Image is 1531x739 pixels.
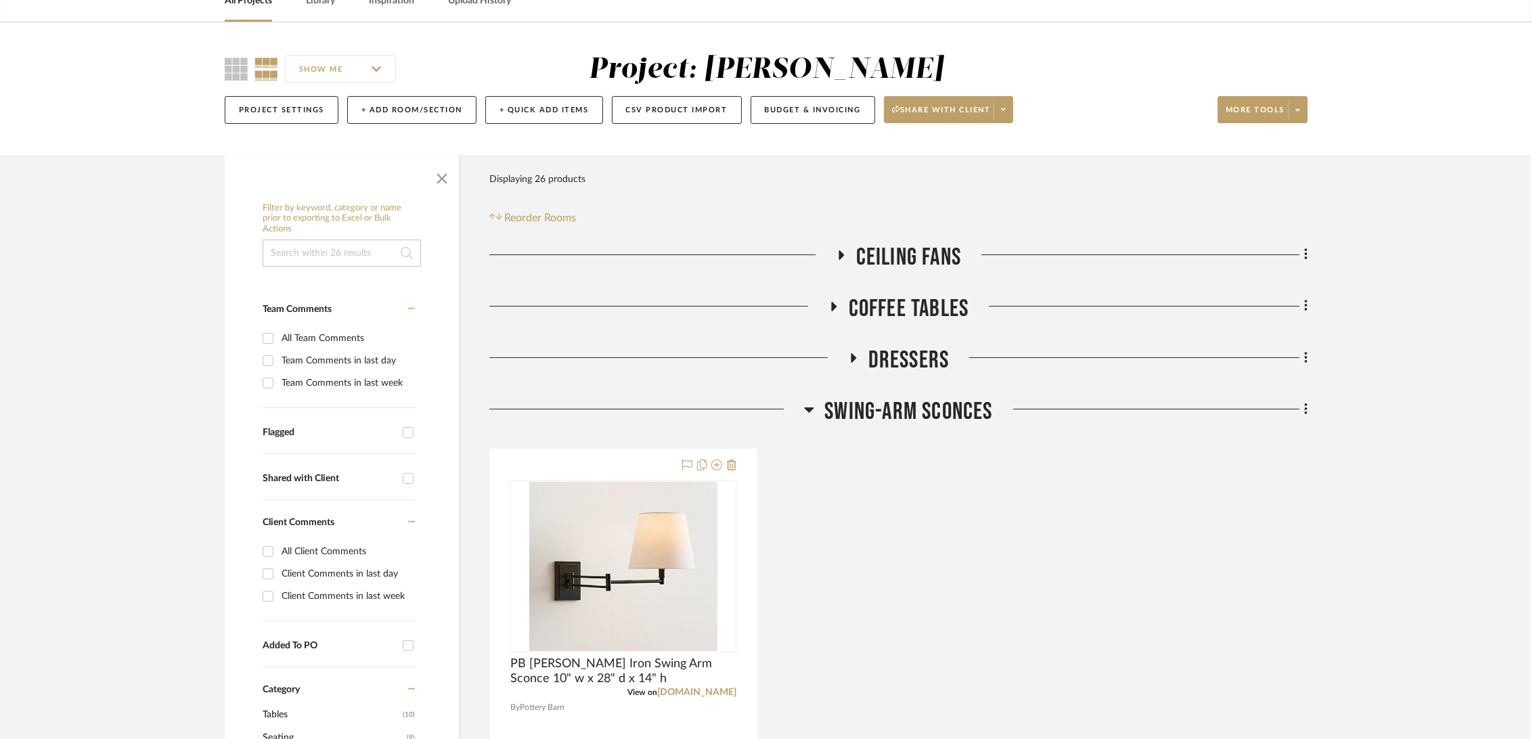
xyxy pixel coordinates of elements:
[849,294,969,323] span: Coffee Tables
[1226,105,1285,125] span: More tools
[282,541,412,562] div: All Client Comments
[263,518,334,527] span: Client Comments
[263,703,399,726] span: Tables
[529,482,717,651] img: PB Leah Iron Swing Arm Sconce 10" w x 28" d x 14" h
[263,305,332,314] span: Team Comments
[892,105,991,125] span: Share with client
[505,210,577,226] span: Reorder Rooms
[263,473,396,485] div: Shared with Client
[282,563,412,585] div: Client Comments in last day
[612,96,742,124] button: CSV Product Import
[225,96,338,124] button: Project Settings
[282,350,412,372] div: Team Comments in last day
[403,704,415,725] span: (10)
[856,243,961,272] span: Ceiling Fans
[824,397,992,426] span: Swing-Arm Sconces
[520,701,564,714] span: Pottery Barn
[510,656,736,686] span: PB [PERSON_NAME] Iron Swing Arm Sconce 10" w x 28" d x 14" h
[589,55,944,84] div: Project: [PERSON_NAME]
[627,688,657,696] span: View on
[263,684,300,696] span: Category
[263,203,421,235] h6: Filter by keyword, category or name prior to exporting to Excel or Bulk Actions
[489,166,585,193] div: Displaying 26 products
[428,162,456,189] button: Close
[1218,96,1308,123] button: More tools
[282,328,412,349] div: All Team Comments
[263,640,396,652] div: Added To PO
[282,372,412,394] div: Team Comments in last week
[510,701,520,714] span: By
[263,427,396,439] div: Flagged
[485,96,603,124] button: + Quick Add Items
[751,96,875,124] button: Budget & Invoicing
[263,240,421,267] input: Search within 26 results
[868,346,950,375] span: Dressers
[489,210,577,226] button: Reorder Rooms
[347,96,476,124] button: + Add Room/Section
[884,96,1014,123] button: Share with client
[657,688,736,697] a: [DOMAIN_NAME]
[282,585,412,607] div: Client Comments in last week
